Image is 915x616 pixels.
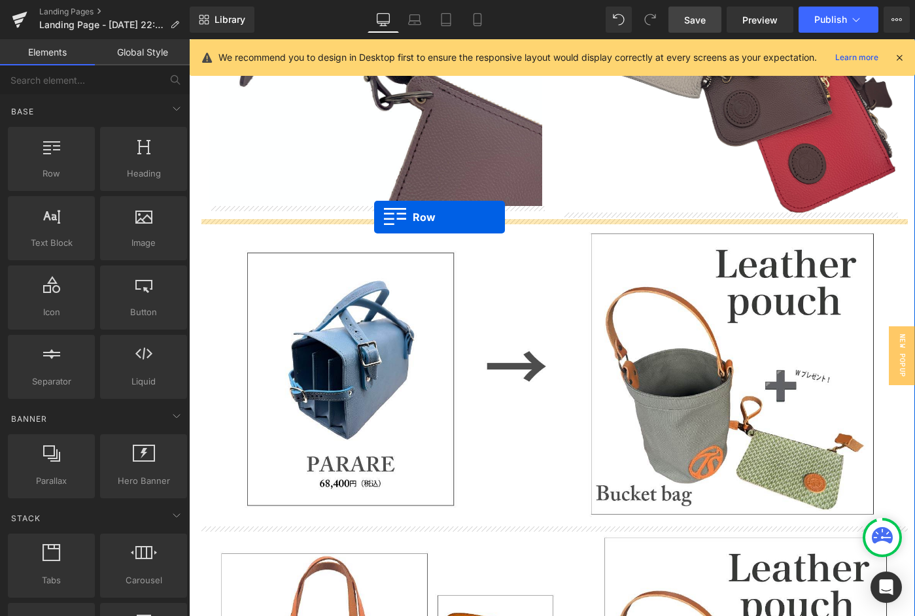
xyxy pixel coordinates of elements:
span: Tabs [12,573,91,587]
a: Laptop [399,7,430,33]
span: Carousel [104,573,183,587]
a: Tablet [430,7,462,33]
a: Desktop [368,7,399,33]
a: Preview [727,7,793,33]
span: Image [104,236,183,250]
a: Landing Pages [39,7,190,17]
span: Library [215,14,245,26]
a: New Library [190,7,254,33]
span: Preview [742,13,778,27]
span: Base [10,105,35,118]
span: New Popup [700,287,726,346]
button: Publish [799,7,878,33]
span: Publish [814,14,847,25]
span: Separator [12,375,91,388]
span: Stack [10,512,42,524]
span: Parallax [12,474,91,488]
span: Banner [10,413,48,425]
p: We recommend you to design in Desktop first to ensure the responsive layout would display correct... [218,50,817,65]
button: Redo [637,7,663,33]
div: Open Intercom Messenger [871,572,902,603]
span: Heading [104,167,183,180]
span: Hero Banner [104,474,183,488]
a: Global Style [95,39,190,65]
span: Liquid [104,375,183,388]
span: Button [104,305,183,319]
a: Mobile [462,7,493,33]
a: Learn more [830,50,884,65]
button: Undo [606,7,632,33]
button: More [884,7,910,33]
span: Save [684,13,706,27]
span: Row [12,167,91,180]
span: Text Block [12,236,91,250]
span: Icon [12,305,91,319]
span: Landing Page - [DATE] 22:07:45 [39,20,165,30]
